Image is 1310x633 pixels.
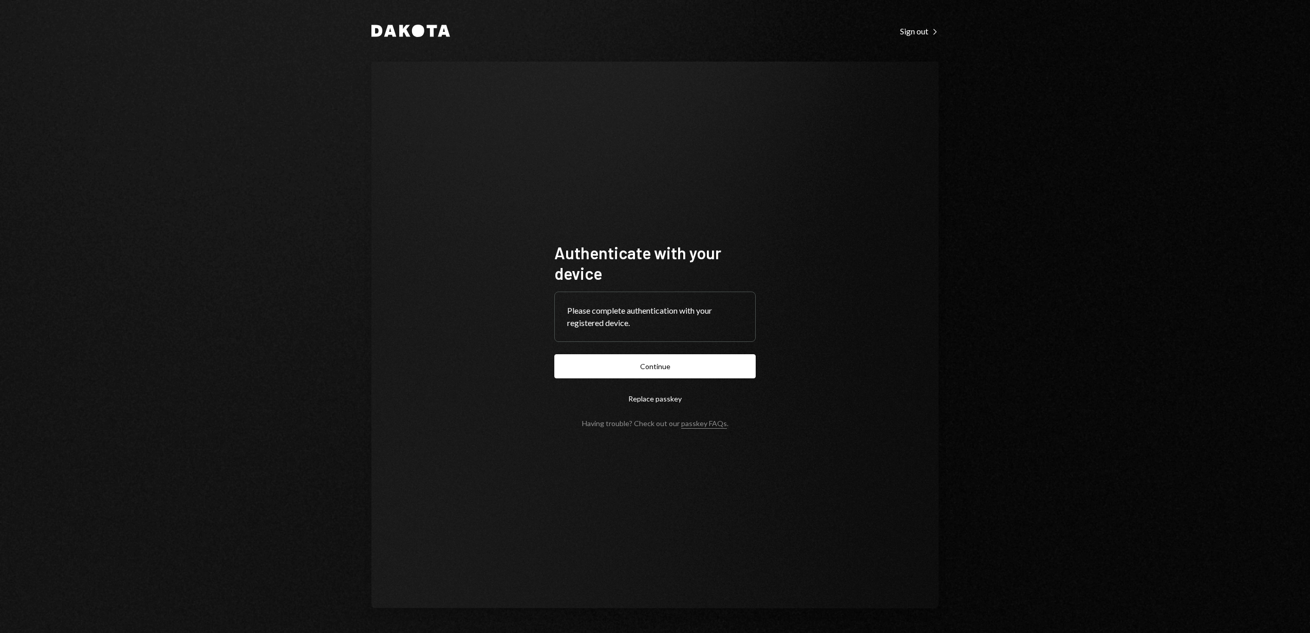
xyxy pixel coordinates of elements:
button: Continue [554,354,756,378]
h1: Authenticate with your device [554,242,756,283]
div: Please complete authentication with your registered device. [567,304,743,329]
a: Sign out [900,25,939,36]
div: Sign out [900,26,939,36]
a: passkey FAQs [681,419,727,429]
button: Replace passkey [554,387,756,411]
div: Having trouble? Check out our . [582,419,728,428]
